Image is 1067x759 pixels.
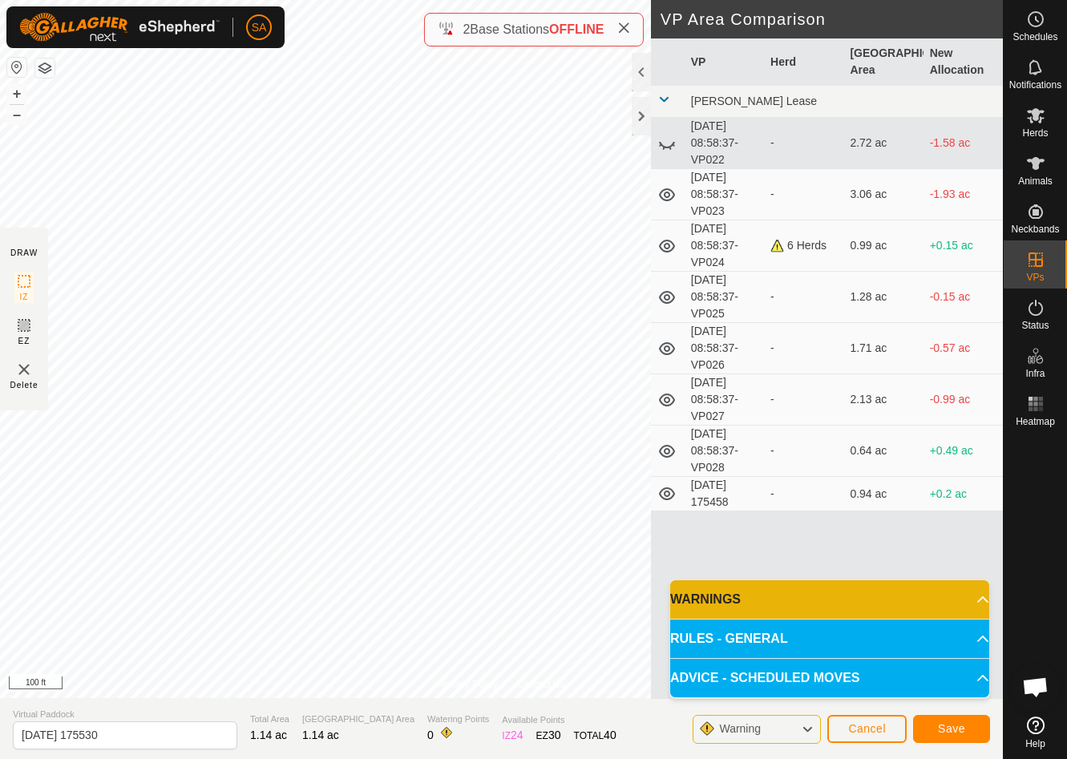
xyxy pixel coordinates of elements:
[35,59,55,78] button: Map Layers
[764,38,843,86] th: Herd
[924,323,1003,374] td: -0.57 ac
[685,272,764,323] td: [DATE] 08:58:37-VP025
[843,272,923,323] td: 1.28 ac
[13,708,237,721] span: Virtual Paddock
[252,19,267,36] span: SA
[843,169,923,220] td: 3.06 ac
[1016,417,1055,426] span: Heatmap
[470,22,549,36] span: Base Stations
[604,729,616,741] span: 40
[502,727,523,744] div: IZ
[536,727,561,744] div: EZ
[843,426,923,477] td: 0.64 ac
[574,727,616,744] div: TOTAL
[10,247,38,259] div: DRAW
[843,477,923,511] td: 0.94 ac
[18,335,30,347] span: EZ
[661,10,1003,29] h2: VP Area Comparison
[20,291,29,303] span: IZ
[7,105,26,124] button: –
[685,323,764,374] td: [DATE] 08:58:37-VP026
[770,486,837,503] div: -
[1009,80,1061,90] span: Notifications
[670,629,788,648] span: RULES - GENERAL
[685,38,764,86] th: VP
[843,374,923,426] td: 2.13 ac
[1025,739,1045,749] span: Help
[14,360,34,379] img: VP
[670,590,741,609] span: WARNINGS
[1025,369,1045,378] span: Infra
[685,426,764,477] td: [DATE] 08:58:37-VP028
[670,659,989,697] p-accordion-header: ADVICE - SCHEDULED MOVES
[1011,224,1059,234] span: Neckbands
[685,118,764,169] td: [DATE] 08:58:37-VP022
[1012,663,1060,711] div: Open chat
[670,580,989,619] p-accordion-header: WARNINGS
[517,677,564,692] a: Contact Us
[827,715,907,743] button: Cancel
[924,169,1003,220] td: -1.93 ac
[1021,321,1049,330] span: Status
[913,715,990,743] button: Save
[427,729,434,741] span: 0
[924,118,1003,169] td: -1.58 ac
[685,374,764,426] td: [DATE] 08:58:37-VP027
[1018,176,1053,186] span: Animals
[770,289,837,305] div: -
[1022,128,1048,138] span: Herds
[843,38,923,86] th: [GEOGRAPHIC_DATA] Area
[463,22,470,36] span: 2
[438,677,498,692] a: Privacy Policy
[685,220,764,272] td: [DATE] 08:58:37-VP024
[250,713,289,726] span: Total Area
[670,668,859,688] span: ADVICE - SCHEDULED MOVES
[770,442,837,459] div: -
[1026,273,1044,282] span: VPs
[19,13,220,42] img: Gallagher Logo
[548,729,561,741] span: 30
[685,477,764,511] td: [DATE] 175458
[848,722,886,735] span: Cancel
[843,323,923,374] td: 1.71 ac
[719,722,761,735] span: Warning
[770,135,837,151] div: -
[10,379,38,391] span: Delete
[924,38,1003,86] th: New Allocation
[302,713,414,726] span: [GEOGRAPHIC_DATA] Area
[924,426,1003,477] td: +0.49 ac
[511,729,523,741] span: 24
[685,169,764,220] td: [DATE] 08:58:37-VP023
[670,620,989,658] p-accordion-header: RULES - GENERAL
[7,58,26,77] button: Reset Map
[770,237,837,254] div: 6 Herds
[549,22,604,36] span: OFFLINE
[250,729,287,741] span: 1.14 ac
[1004,710,1067,755] a: Help
[924,272,1003,323] td: -0.15 ac
[770,186,837,203] div: -
[843,220,923,272] td: 0.99 ac
[843,118,923,169] td: 2.72 ac
[770,340,837,357] div: -
[924,477,1003,511] td: +0.2 ac
[502,713,616,727] span: Available Points
[302,729,339,741] span: 1.14 ac
[938,722,965,735] span: Save
[924,220,1003,272] td: +0.15 ac
[924,374,1003,426] td: -0.99 ac
[1012,32,1057,42] span: Schedules
[427,713,489,726] span: Watering Points
[691,95,817,107] span: [PERSON_NAME] Lease
[7,84,26,103] button: +
[770,391,837,408] div: -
